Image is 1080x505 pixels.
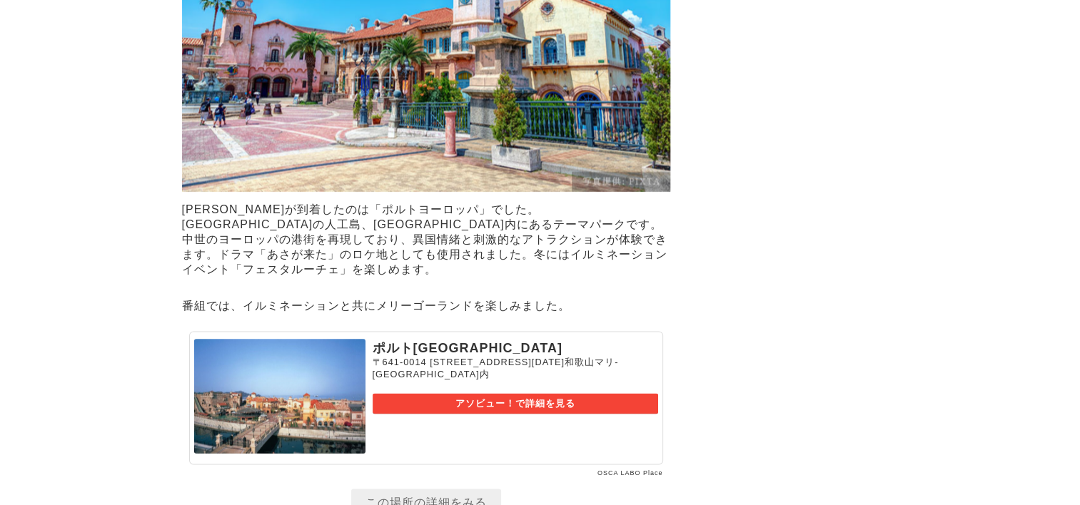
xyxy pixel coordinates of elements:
[373,356,427,367] span: 〒641-0014
[373,339,658,356] p: ポルト[GEOGRAPHIC_DATA]
[597,469,663,476] a: OSCA LABO Place
[182,295,670,317] p: 番組では、イルミネーションと共にメリーゴーランドを楽しみました。
[182,198,670,280] p: [PERSON_NAME]が到着したのは「ポルトヨーロッパ」でした。[GEOGRAPHIC_DATA]の人工島、[GEOGRAPHIC_DATA]内にあるテーマパークです。中世のヨーロッパの港街...
[373,393,658,414] a: アソビュー！で詳細を見る
[373,356,619,379] span: [STREET_ADDRESS][DATE]和歌山マリ-[GEOGRAPHIC_DATA]内
[194,339,365,453] img: ポルトヨーロッパ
